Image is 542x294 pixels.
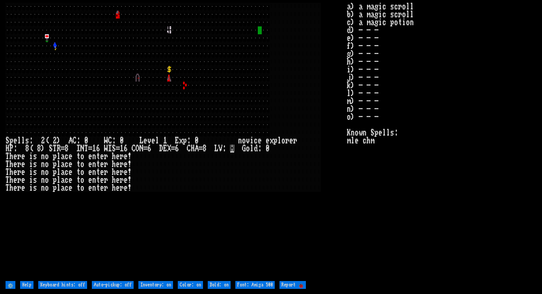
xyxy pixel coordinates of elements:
div: r [104,160,108,168]
div: o [45,160,49,168]
div: o [45,184,49,192]
div: o [80,176,84,184]
div: : [187,137,191,145]
div: C [108,137,112,145]
div: r [120,160,124,168]
div: S [6,137,9,145]
div: l [57,176,61,184]
div: e [13,160,17,168]
div: h [9,184,13,192]
div: 1 [92,145,96,153]
div: c [65,176,69,184]
div: r [104,153,108,160]
div: 2 [41,137,45,145]
div: c [65,153,69,160]
div: e [116,168,120,176]
input: Inventory: on [138,281,173,289]
div: t [76,168,80,176]
div: 2 [53,137,57,145]
input: Bold: on [208,281,231,289]
div: t [96,184,100,192]
div: : [76,137,80,145]
div: ! [128,153,132,160]
div: e [116,153,120,160]
div: p [53,184,57,192]
div: o [80,153,84,160]
div: l [57,168,61,176]
div: s [33,160,37,168]
div: = [171,145,175,153]
div: e [124,176,128,184]
div: r [285,137,289,145]
div: r [120,184,124,192]
div: 1 [120,145,124,153]
div: r [104,184,108,192]
div: = [116,145,120,153]
input: Auto-pickup: off [92,281,134,289]
div: t [96,153,100,160]
div: v [246,137,250,145]
div: i [29,168,33,176]
div: : [13,145,17,153]
div: i [29,153,33,160]
div: e [21,184,25,192]
div: o [45,153,49,160]
div: r [120,176,124,184]
div: E [175,137,179,145]
div: l [57,184,61,192]
div: e [13,168,17,176]
div: r [293,137,297,145]
div: 8 [203,145,207,153]
div: r [104,168,108,176]
div: ( [45,137,49,145]
div: E [163,145,167,153]
div: n [92,184,96,192]
div: e [21,160,25,168]
div: i [29,184,33,192]
div: O [136,145,140,153]
div: x [270,137,274,145]
div: c [65,168,69,176]
div: e [13,137,17,145]
div: h [9,176,13,184]
div: s [33,184,37,192]
div: t [76,176,80,184]
div: p [53,160,57,168]
div: G [242,145,246,153]
div: s [33,153,37,160]
div: e [69,168,73,176]
div: l [21,137,25,145]
div: R [57,145,61,153]
div: x [179,137,183,145]
div: e [124,184,128,192]
div: a [61,153,65,160]
div: e [266,137,270,145]
div: r [120,153,124,160]
input: Help [20,281,34,289]
div: e [151,137,155,145]
div: T [6,168,9,176]
div: 8 [37,145,41,153]
div: 8 [25,145,29,153]
div: e [88,160,92,168]
div: e [100,176,104,184]
div: ! [128,160,132,168]
div: n [92,176,96,184]
div: : [112,137,116,145]
div: N [80,145,84,153]
div: 0 [195,137,199,145]
div: e [88,176,92,184]
div: r [17,153,21,160]
div: p [9,137,13,145]
div: r [17,176,21,184]
div: d [254,145,258,153]
div: = [61,145,65,153]
div: I [108,145,112,153]
div: p [53,153,57,160]
div: r [17,168,21,176]
div: i [29,176,33,184]
div: c [65,184,69,192]
div: a [61,176,65,184]
div: H [6,145,9,153]
div: e [116,184,120,192]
